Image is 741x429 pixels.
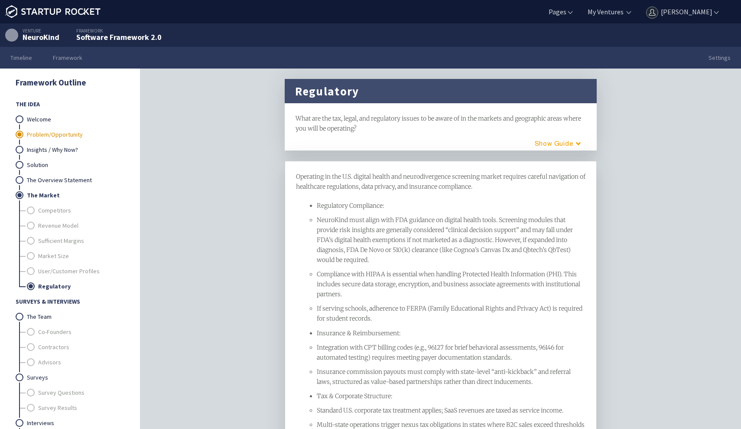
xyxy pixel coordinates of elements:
[317,216,574,264] span: NeuroKind must align with FDA guidance on digital health tools. Screening modules that provide ri...
[317,406,563,414] span: Standard U.S. corporate tax treatment applies; SaaS revenues are taxed as service income.
[76,29,162,33] div: Framework
[16,77,86,88] a: Framework Outline
[547,7,574,16] a: Pages
[38,264,124,279] a: User/Customer Profiles
[698,47,741,69] a: Settings
[27,142,124,157] a: Insights / Why Now?
[317,368,572,386] span: Insurance commission payouts must comply with state-level “anti-kickback” and referral laws, stru...
[317,305,584,322] span: If serving schools, adherence to FERPA (Family Educational Rights and Privacy Act) is required fo...
[5,29,59,42] a: Venture NeuroKind
[27,157,124,173] a: Solution
[38,233,124,249] a: Sufficient Margins
[27,112,124,127] a: Welcome
[38,203,124,218] a: Competitors
[27,127,124,142] a: Problem/Opportunity
[644,7,720,16] a: [PERSON_NAME]
[296,115,582,132] span: What are the tax, legal, and regulatory issues to be aware of in the markets and geographic areas...
[38,355,124,370] a: Advisors
[23,33,59,41] div: NeuroKind
[317,270,582,298] span: Compliance with HIPAA is essential when handling Protected Health Information (PHI). This include...
[38,340,124,355] a: Contractors
[38,324,124,340] a: Co-Founders
[38,279,124,294] a: Regulatory
[27,370,124,385] a: Surveys
[5,29,59,33] div: Venture
[295,84,359,98] h1: Regulatory
[38,218,124,233] a: Revenue Model
[317,344,565,361] span: Integration with CPT billing codes (e.g., 96127 for brief behavioral assessments, 96146 for autom...
[16,97,124,112] span: The Idea
[296,173,587,190] span: Operating in the U.S. digital health and neurodivergence screening market requires careful naviga...
[16,294,124,309] span: Surveys & Interviews
[42,47,93,69] a: Framework
[317,329,400,337] span: Insurance & Reimbursement:
[586,7,624,16] a: My Ventures
[27,173,124,188] a: The Overview Statement
[317,392,392,400] span: Tax & Corporate Structure:
[27,188,124,203] a: The Market
[317,202,384,210] span: Regulatory Compliance:
[38,249,124,264] a: Market Size
[38,400,124,416] a: Survey Results
[27,309,124,324] a: The Team
[76,33,162,41] div: Software Framework 2.0
[38,385,124,400] a: Survey Questions
[518,136,591,151] button: Guide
